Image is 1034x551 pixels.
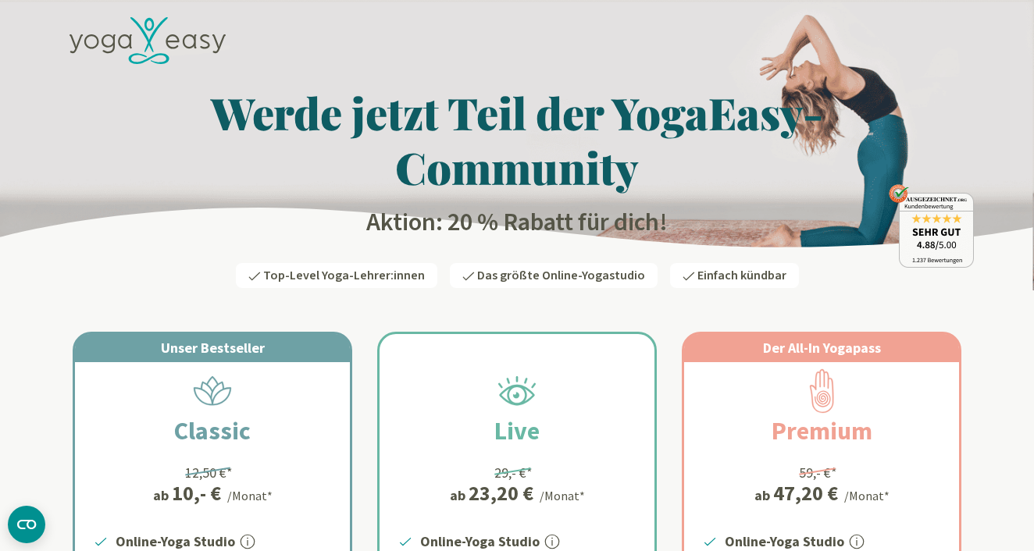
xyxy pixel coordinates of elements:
h2: Live [457,412,577,450]
div: /Monat* [540,486,585,505]
div: 29,- €* [494,462,533,483]
h1: Werde jetzt Teil der YogaEasy-Community [60,85,974,194]
div: 47,20 € [773,483,838,503]
strong: Online-Yoga Studio [420,532,540,550]
span: Unser Bestseller [161,339,265,357]
div: 10,- € [172,483,221,503]
button: CMP-Widget öffnen [8,506,45,543]
div: 59,- €* [799,462,837,483]
span: ab [754,485,773,506]
span: Top-Level Yoga-Lehrer:innen [263,267,425,284]
strong: Online-Yoga Studio [116,532,235,550]
span: Der All-In Yogapass [763,339,881,357]
div: 12,50 €* [185,462,233,483]
span: ab [153,485,172,506]
span: Einfach kündbar [697,267,786,284]
div: 23,20 € [469,483,533,503]
strong: Online-Yoga Studio [725,532,844,550]
div: /Monat* [227,486,273,505]
span: ab [450,485,469,506]
h2: Aktion: 20 % Rabatt für dich! [60,207,974,238]
h2: Premium [734,412,910,450]
h2: Classic [137,412,288,450]
span: Das größte Online-Yogastudio [477,267,645,284]
img: ausgezeichnet_badge.png [889,184,974,268]
div: /Monat* [844,486,890,505]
